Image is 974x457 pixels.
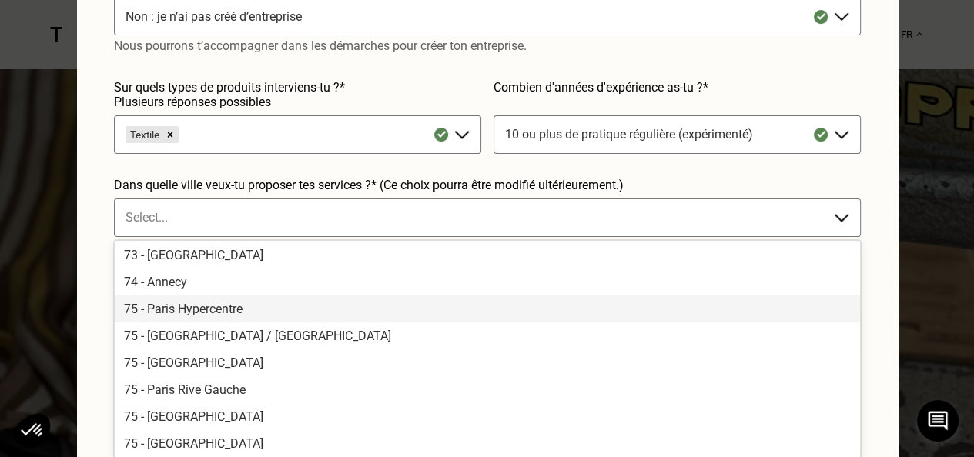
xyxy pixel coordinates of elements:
[126,126,162,143] div: Textile
[432,125,450,144] img: Valid servicesSelected icon
[494,80,708,95] span: Combien d'années d'expérience as-tu ?*
[812,8,830,26] img: Valid companyType icon
[114,95,271,109] span: Plusieurs réponses possibles
[115,376,860,403] div: 75 - Paris Rive Gauche
[114,178,624,192] span: Dans quelle ville veux-tu proposer tes services ?* (Ce choix pourra être modifié ultérieurement.)
[114,37,861,55] p: Nous pourrons t’accompagner dans les démarches pour créer ton entreprise.
[453,125,471,144] img: Dropdown Arrow
[115,242,860,269] div: 73 - [GEOGRAPHIC_DATA]
[115,430,860,457] div: 75 - [GEOGRAPHIC_DATA]
[812,125,830,144] img: Valid experienceSelected icon
[114,80,345,95] span: Sur quels types de produits interviens-tu ?*
[162,126,179,143] div: Remove Textile
[832,8,851,26] img: Dropdown Arrow
[115,269,860,295] div: 74 - Annecy
[115,322,860,349] div: 75 - [GEOGRAPHIC_DATA] / [GEOGRAPHIC_DATA]
[832,125,851,144] img: Dropdown Arrow
[115,403,860,430] div: 75 - [GEOGRAPHIC_DATA]
[115,349,860,376] div: 75 - [GEOGRAPHIC_DATA]
[832,208,851,227] img: Dropdown Arrow
[115,295,860,322] div: 75 - Paris Hypercentre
